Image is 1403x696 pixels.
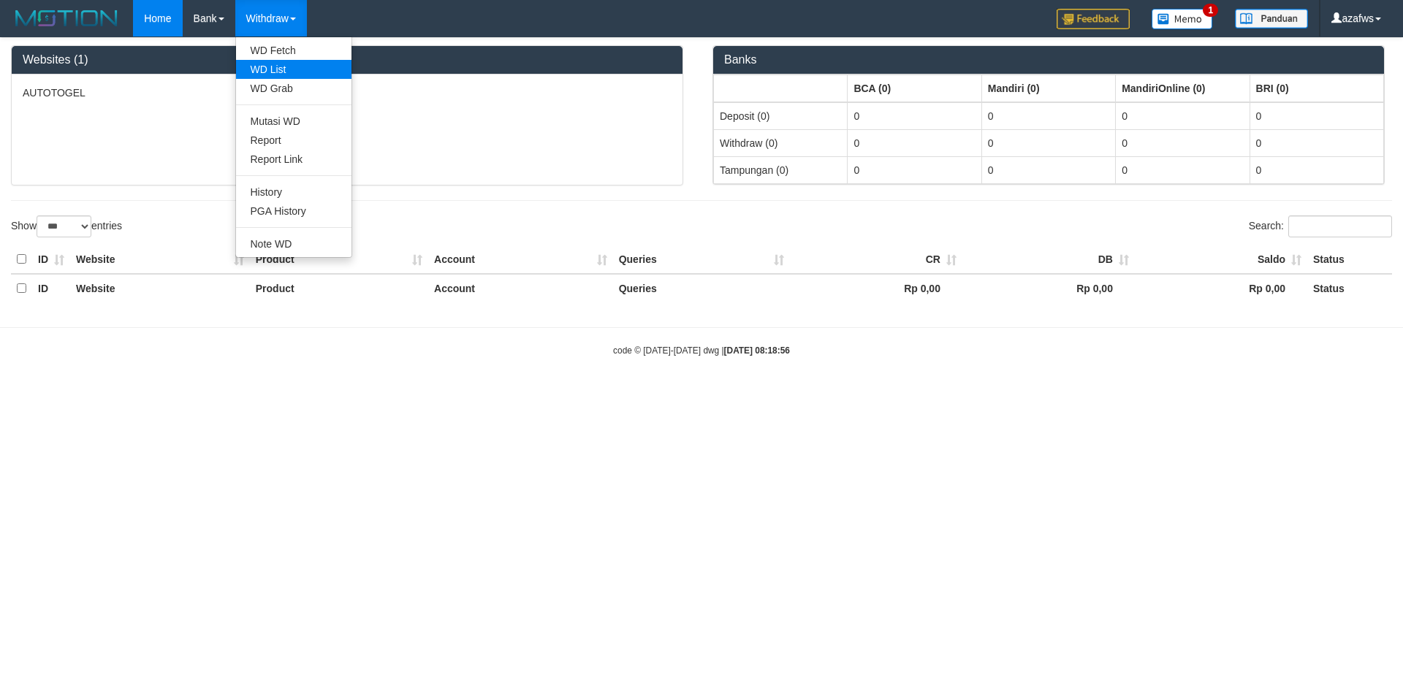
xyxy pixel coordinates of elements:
img: Button%20Memo.svg [1152,9,1213,29]
td: 0 [848,156,981,183]
a: PGA History [236,202,351,221]
th: Group: activate to sort column ascending [1250,74,1383,102]
h3: Websites (1) [23,53,672,66]
select: Showentries [37,215,91,237]
th: CR [790,245,962,274]
th: Account [428,274,613,302]
td: Tampungan (0) [714,156,848,183]
small: code © [DATE]-[DATE] dwg | [613,345,790,356]
span: 1 [1203,4,1218,17]
img: MOTION_logo.png [11,7,122,29]
th: Product [250,274,428,302]
td: 0 [848,129,981,156]
th: Group: activate to sort column ascending [981,74,1115,102]
h3: Banks [724,53,1373,66]
th: Rp 0,00 [1135,274,1307,302]
td: 0 [981,102,1115,130]
a: WD Grab [236,79,351,98]
a: History [236,183,351,202]
th: Website [70,245,250,274]
th: ID [32,245,70,274]
td: 0 [848,102,981,130]
input: Search: [1288,215,1392,237]
th: ID [32,274,70,302]
td: 0 [1116,129,1250,156]
a: Report [236,131,351,150]
th: Status [1307,245,1392,274]
th: Group: activate to sort column ascending [848,74,981,102]
a: Mutasi WD [236,112,351,131]
label: Search: [1249,215,1392,237]
a: Note WD [236,234,351,253]
p: AUTOTOGEL [23,85,672,100]
th: Website [70,274,250,302]
td: 0 [1250,129,1383,156]
th: Product [250,245,428,274]
th: Group: activate to sort column ascending [714,74,848,102]
a: Report Link [236,150,351,169]
td: Withdraw (0) [714,129,848,156]
a: WD List [236,60,351,79]
th: Saldo [1135,245,1307,274]
td: 0 [1116,102,1250,130]
th: Queries [613,245,790,274]
td: 0 [1116,156,1250,183]
a: WD Fetch [236,41,351,60]
th: Rp 0,00 [790,274,962,302]
th: Account [428,245,613,274]
td: 0 [1250,102,1383,130]
td: 0 [981,129,1115,156]
label: Show entries [11,215,122,237]
th: Group: activate to sort column ascending [1116,74,1250,102]
img: panduan.png [1235,9,1308,28]
th: Queries [613,274,790,302]
strong: [DATE] 08:18:56 [724,345,790,356]
img: Feedback.jpg [1057,9,1130,29]
td: 0 [981,156,1115,183]
td: Deposit (0) [714,102,848,130]
td: 0 [1250,156,1383,183]
th: Status [1307,274,1392,302]
th: Rp 0,00 [962,274,1135,302]
th: DB [962,245,1135,274]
